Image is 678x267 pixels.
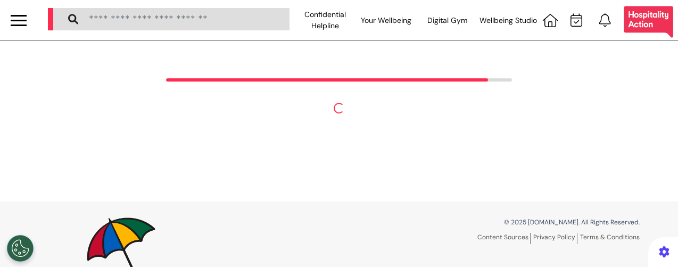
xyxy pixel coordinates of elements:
p: © 2025 [DOMAIN_NAME]. All Rights Reserved. [347,217,640,227]
button: Open Preferences [7,235,34,262]
a: Privacy Policy [533,233,577,244]
div: Confidential Helpline [295,5,356,35]
a: Terms & Conditions [580,233,640,241]
a: Content Sources [477,233,531,244]
div: Digital Gym [417,5,478,35]
div: Wellbeing Studio [477,5,539,35]
div: Your Wellbeing [355,5,417,35]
